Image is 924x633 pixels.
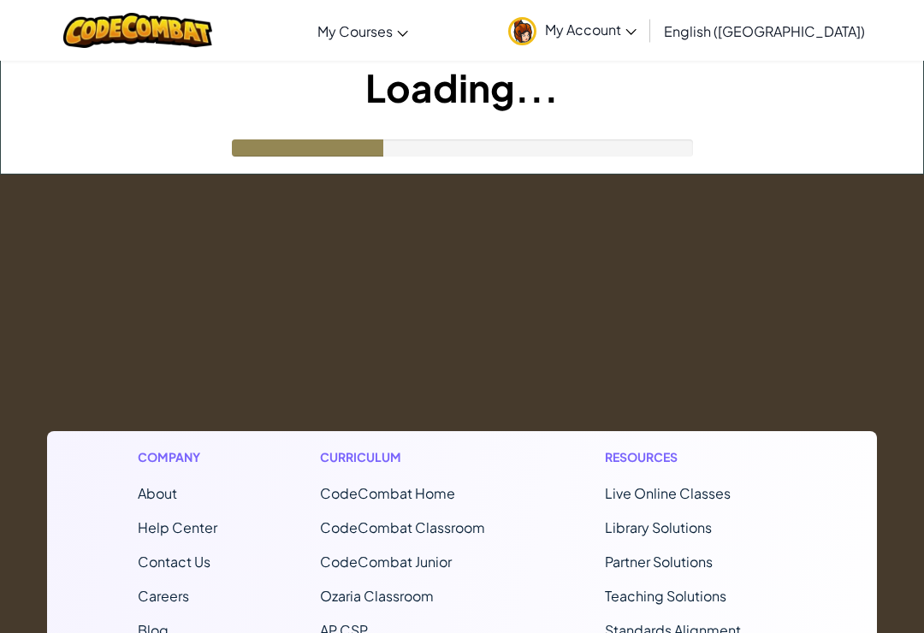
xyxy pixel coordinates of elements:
a: About [138,484,177,502]
a: Live Online Classes [605,484,731,502]
a: CodeCombat Junior [320,553,452,571]
a: My Account [500,3,645,57]
a: Careers [138,587,189,605]
a: Help Center [138,518,217,536]
h1: Curriculum [320,448,502,466]
a: CodeCombat Classroom [320,518,485,536]
img: avatar [508,17,536,45]
a: My Courses [309,8,417,54]
span: CodeCombat Home [320,484,455,502]
h1: Loading... [1,61,923,114]
span: My Account [545,21,637,38]
a: English ([GEOGRAPHIC_DATA]) [655,8,874,54]
span: Contact Us [138,553,210,571]
a: Teaching Solutions [605,587,726,605]
a: Library Solutions [605,518,712,536]
h1: Company [138,448,217,466]
span: English ([GEOGRAPHIC_DATA]) [664,22,865,40]
a: Partner Solutions [605,553,713,571]
span: My Courses [317,22,393,40]
a: Ozaria Classroom [320,587,434,605]
h1: Resources [605,448,787,466]
img: CodeCombat logo [63,13,213,48]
